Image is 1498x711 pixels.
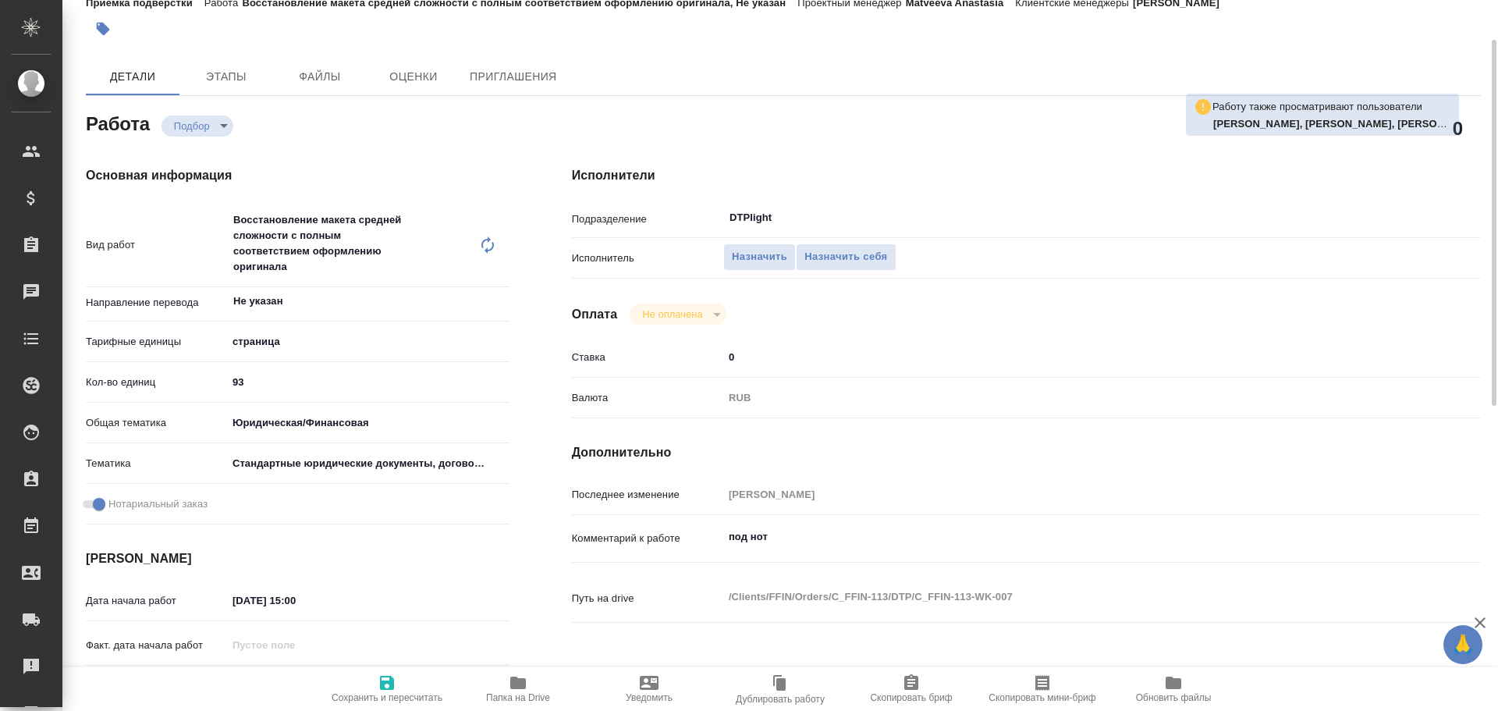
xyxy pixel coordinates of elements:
span: Назначить себя [804,248,887,266]
span: Сохранить и пересчитать [332,692,442,703]
h4: [PERSON_NAME] [86,549,509,568]
div: RUB [723,385,1405,411]
button: 🙏 [1443,625,1482,664]
textarea: под нот [723,524,1405,550]
p: Вид работ [86,237,227,253]
p: Дата начала работ [86,593,227,609]
button: Не оплачена [637,308,707,321]
span: Дублировать работу [736,694,825,705]
b: [PERSON_NAME], [PERSON_NAME], [PERSON_NAME] [1213,118,1484,130]
span: Оценки [376,67,451,87]
button: Обновить файлы [1108,667,1239,711]
span: Нотариальный заказ [108,496,208,512]
p: Валюта [572,390,723,406]
span: Назначить [732,248,787,266]
p: Тарифные единицы [86,334,227,350]
p: Последнее изменение [572,487,723,503]
span: Папка на Drive [486,692,550,703]
h4: Оплата [572,305,618,324]
input: ✎ Введи что-нибудь [227,589,364,612]
div: Стандартные юридические документы, договоры, уставы [227,450,509,477]
span: Детали [95,67,170,87]
span: Этапы [189,67,264,87]
p: Тематика [86,456,227,471]
h2: Работа [86,108,150,137]
span: Файлы [282,67,357,87]
h4: Основная информация [86,166,509,185]
p: Кол-во единиц [86,375,227,390]
input: Пустое поле [723,483,1405,506]
button: Уведомить [584,667,715,711]
span: Скопировать бриф [870,692,952,703]
span: Обновить файлы [1136,692,1212,703]
p: Направление перевода [86,295,227,311]
div: Юридическая/Финансовая [227,410,509,436]
p: Факт. дата начала работ [86,638,227,653]
button: Добавить тэг [86,12,120,46]
span: 🙏 [1450,628,1476,661]
div: страница [227,329,509,355]
button: Сохранить и пересчитать [321,667,453,711]
button: Скопировать бриф [846,667,977,711]
div: Подбор [162,116,233,137]
input: ✎ Введи что-нибудь [723,346,1405,368]
input: Пустое поле [227,634,364,656]
button: Подбор [169,119,215,133]
p: Исполнитель [572,251,723,266]
p: Общая тематика [86,415,227,431]
button: Папка на Drive [453,667,584,711]
button: Open [501,300,504,303]
p: Ямковенко Вера, Полушина Алена, Гусельников Роман [1213,116,1451,132]
span: Скопировать мини-бриф [989,692,1095,703]
button: Скопировать мини-бриф [977,667,1108,711]
button: Open [1397,216,1400,219]
p: Подразделение [572,212,723,227]
input: ✎ Введи что-нибудь [227,371,509,393]
textarea: /Clients/FFIN/Orders/C_FFIN-113/DTP/C_FFIN-113-WK-007 [723,584,1405,610]
h4: Дополнительно [572,443,1481,462]
h4: Исполнители [572,166,1481,185]
p: Работу также просматривают пользователи [1212,99,1422,115]
button: Назначить себя [796,244,896,271]
button: Назначить [723,244,796,271]
p: Комментарий к работе [572,531,723,546]
span: Уведомить [626,692,673,703]
p: Ставка [572,350,723,365]
div: Подбор [630,304,726,325]
span: Приглашения [470,67,557,87]
button: Дублировать работу [715,667,846,711]
p: Путь на drive [572,591,723,606]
